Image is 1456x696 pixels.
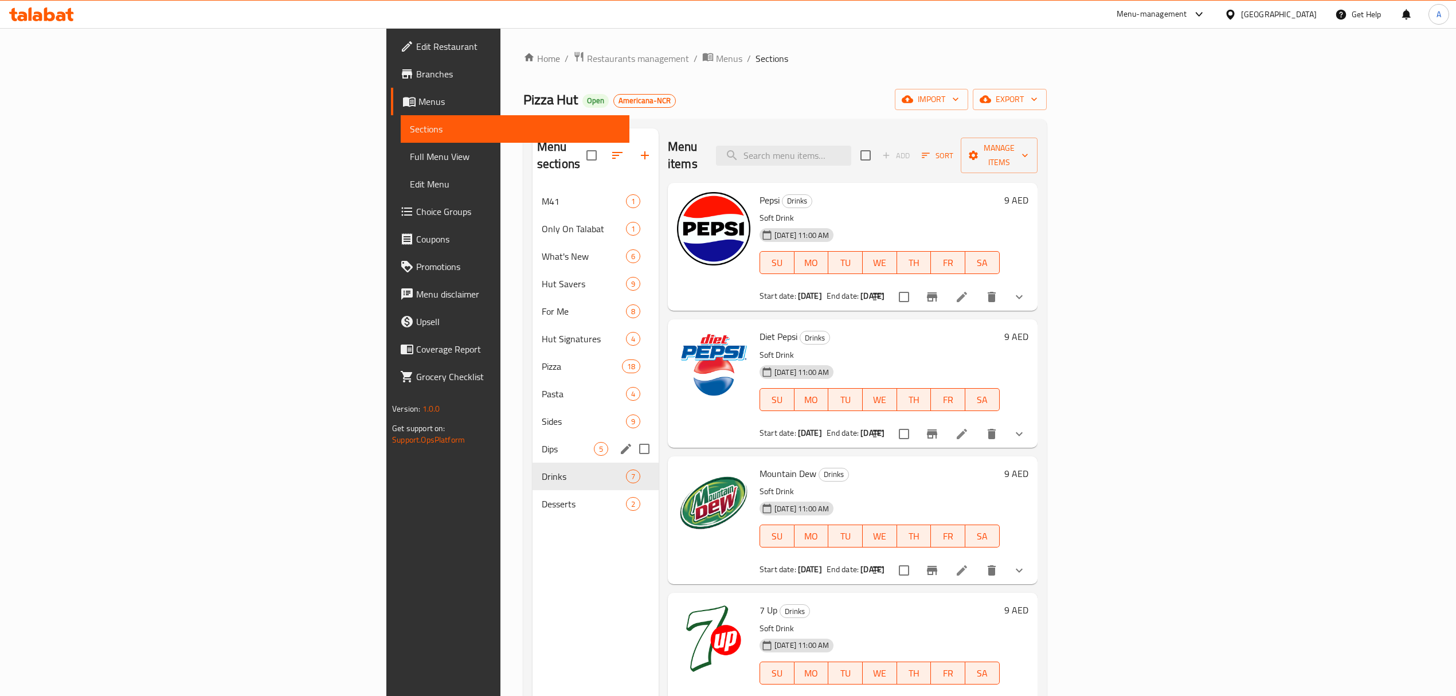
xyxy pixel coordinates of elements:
[895,89,968,110] button: import
[828,388,863,411] button: TU
[391,280,629,308] a: Menu disclaimer
[902,528,927,545] span: TH
[573,51,689,66] a: Restaurants management
[770,503,833,514] span: [DATE] 11:00 AM
[542,470,626,483] span: Drinks
[1117,7,1187,21] div: Menu-management
[716,52,742,65] span: Menus
[533,380,659,408] div: Pasta4
[978,557,1005,584] button: delete
[627,306,640,317] span: 8
[627,471,640,482] span: 7
[897,251,931,274] button: TH
[860,288,884,303] b: [DATE]
[828,525,863,548] button: TU
[594,442,608,456] div: items
[867,255,893,271] span: WE
[542,332,626,346] span: Hut Signatures
[533,187,659,215] div: M411
[416,370,620,384] span: Grocery Checklist
[627,279,640,290] span: 9
[416,67,620,81] span: Branches
[760,621,1000,636] p: Soft Drink
[542,497,626,511] span: Desserts
[982,92,1038,107] span: export
[627,499,640,510] span: 2
[918,557,946,584] button: Branch-specific-item
[542,222,626,236] span: Only On Talabat
[627,196,640,207] span: 1
[970,255,995,271] span: SA
[617,440,635,458] button: edit
[897,525,931,548] button: TH
[410,150,620,163] span: Full Menu View
[626,387,640,401] div: items
[622,359,640,373] div: items
[828,251,863,274] button: TU
[1012,427,1026,441] svg: Show Choices
[833,255,858,271] span: TU
[760,662,794,685] button: SU
[760,288,796,303] span: Start date:
[760,348,1000,362] p: Soft Drink
[1004,329,1028,345] h6: 9 AED
[760,525,794,548] button: SU
[897,388,931,411] button: TH
[418,95,620,108] span: Menus
[410,177,620,191] span: Edit Menu
[931,388,965,411] button: FR
[799,665,824,682] span: MO
[965,525,1000,548] button: SA
[770,367,833,378] span: [DATE] 11:00 AM
[863,662,897,685] button: WE
[965,662,1000,685] button: SA
[833,528,858,545] span: TU
[864,557,892,584] button: sort-choices
[798,562,822,577] b: [DATE]
[627,224,640,234] span: 1
[1012,290,1026,304] svg: Show Choices
[542,194,626,208] span: M41
[416,342,620,356] span: Coverage Report
[391,60,629,88] a: Branches
[827,562,859,577] span: End date:
[828,662,863,685] button: TU
[760,388,794,411] button: SU
[931,662,965,685] button: FR
[533,435,659,463] div: Dips5edit
[677,329,750,402] img: Diet Pepsi
[897,662,931,685] button: TH
[864,420,892,448] button: sort-choices
[1004,192,1028,208] h6: 9 AED
[863,388,897,411] button: WE
[867,665,893,682] span: WE
[936,392,961,408] span: FR
[854,143,878,167] span: Select section
[391,198,629,225] a: Choice Groups
[798,425,822,440] b: [DATE]
[401,115,629,143] a: Sections
[391,335,629,363] a: Coverage Report
[799,392,824,408] span: MO
[782,194,812,208] div: Drinks
[542,359,622,373] span: Pizza
[833,392,858,408] span: TU
[614,96,675,105] span: Americana-NCR
[702,51,742,66] a: Menus
[627,334,640,345] span: 4
[422,401,440,416] span: 1.0.0
[523,51,1047,66] nav: breadcrumb
[626,194,640,208] div: items
[794,251,829,274] button: MO
[1005,283,1033,311] button: show more
[391,253,629,280] a: Promotions
[902,255,927,271] span: TH
[626,470,640,483] div: items
[416,232,620,246] span: Coupons
[936,665,961,682] span: FR
[760,251,794,274] button: SU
